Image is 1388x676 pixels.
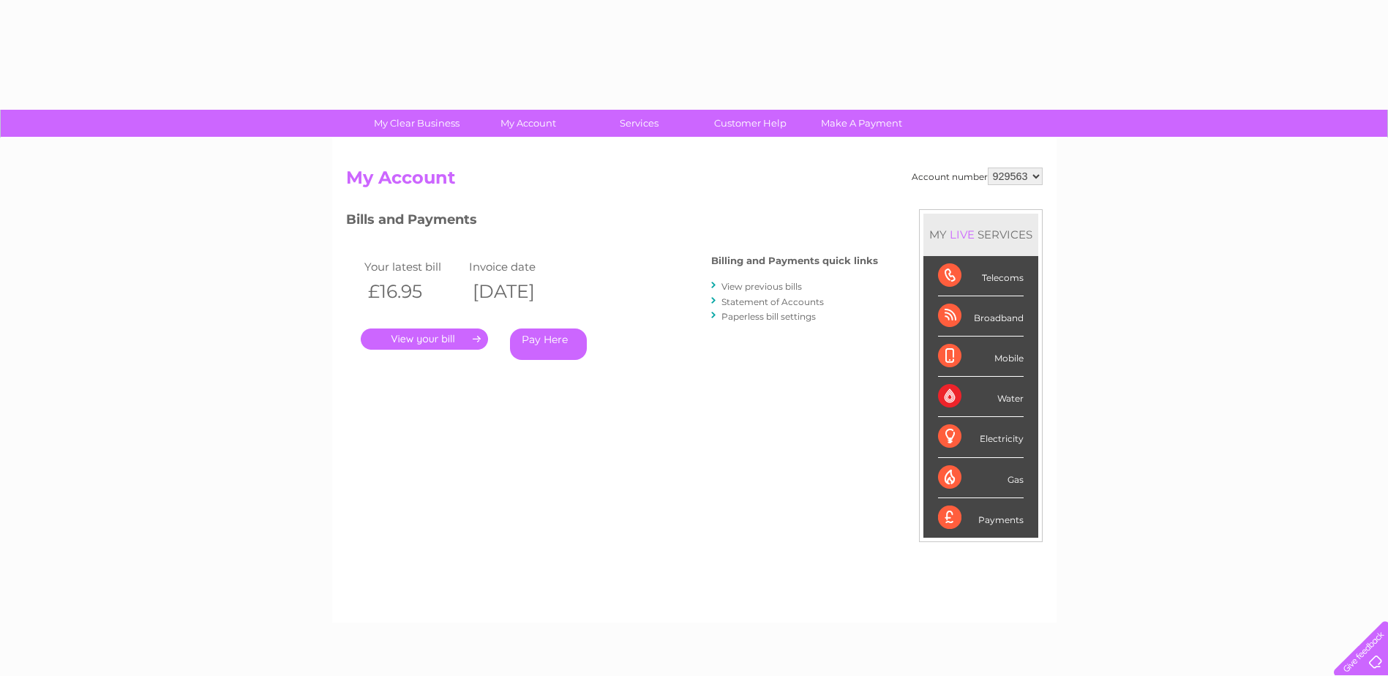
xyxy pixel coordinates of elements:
[938,337,1024,377] div: Mobile
[510,328,587,360] a: Pay Here
[938,296,1024,337] div: Broadband
[938,417,1024,457] div: Electricity
[361,277,466,307] th: £16.95
[923,214,1038,255] div: MY SERVICES
[356,110,477,137] a: My Clear Business
[465,257,571,277] td: Invoice date
[912,168,1043,185] div: Account number
[346,168,1043,195] h2: My Account
[361,328,488,350] a: .
[721,281,802,292] a: View previous bills
[938,377,1024,417] div: Water
[468,110,588,137] a: My Account
[579,110,699,137] a: Services
[947,228,978,241] div: LIVE
[721,296,824,307] a: Statement of Accounts
[690,110,811,137] a: Customer Help
[938,256,1024,296] div: Telecoms
[801,110,922,137] a: Make A Payment
[711,255,878,266] h4: Billing and Payments quick links
[346,209,878,235] h3: Bills and Payments
[465,277,571,307] th: [DATE]
[721,311,816,322] a: Paperless bill settings
[361,257,466,277] td: Your latest bill
[938,458,1024,498] div: Gas
[938,498,1024,538] div: Payments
